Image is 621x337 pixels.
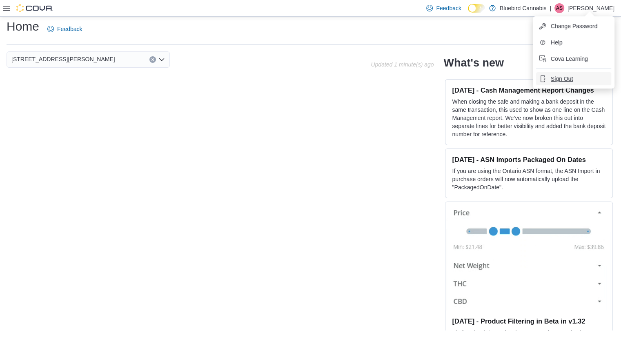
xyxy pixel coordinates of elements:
[554,3,564,13] div: Andy Shirazi
[468,4,485,13] input: Dark Mode
[551,38,563,47] span: Help
[371,61,434,68] p: Updated 1 minute(s) ago
[536,72,611,85] button: Sign Out
[536,20,611,33] button: Change Password
[57,25,82,33] span: Feedback
[550,3,551,13] p: |
[551,55,588,63] span: Cova Learning
[452,86,606,94] h3: [DATE] - Cash Management Report Changes
[452,167,606,191] p: If you are using the Ontario ASN format, the ASN Import in purchase orders will now automatically...
[158,56,165,63] button: Open list of options
[556,3,563,13] span: AS
[11,54,115,64] span: [STREET_ADDRESS][PERSON_NAME]
[551,75,573,83] span: Sign Out
[436,4,461,12] span: Feedback
[149,56,156,63] button: Clear input
[500,3,546,13] p: Bluebird Cannabis
[452,155,606,164] h3: [DATE] - ASN Imports Packaged On Dates
[44,21,85,37] a: Feedback
[452,317,606,325] h3: [DATE] - Product Filtering in Beta in v1.32
[568,3,614,13] p: [PERSON_NAME]
[452,98,606,138] p: When closing the safe and making a bank deposit in the same transaction, this used to show as one...
[16,4,53,12] img: Cova
[551,22,597,30] span: Change Password
[536,52,611,65] button: Cova Learning
[536,36,611,49] button: Help
[443,56,503,69] h2: What's new
[7,18,39,35] h1: Home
